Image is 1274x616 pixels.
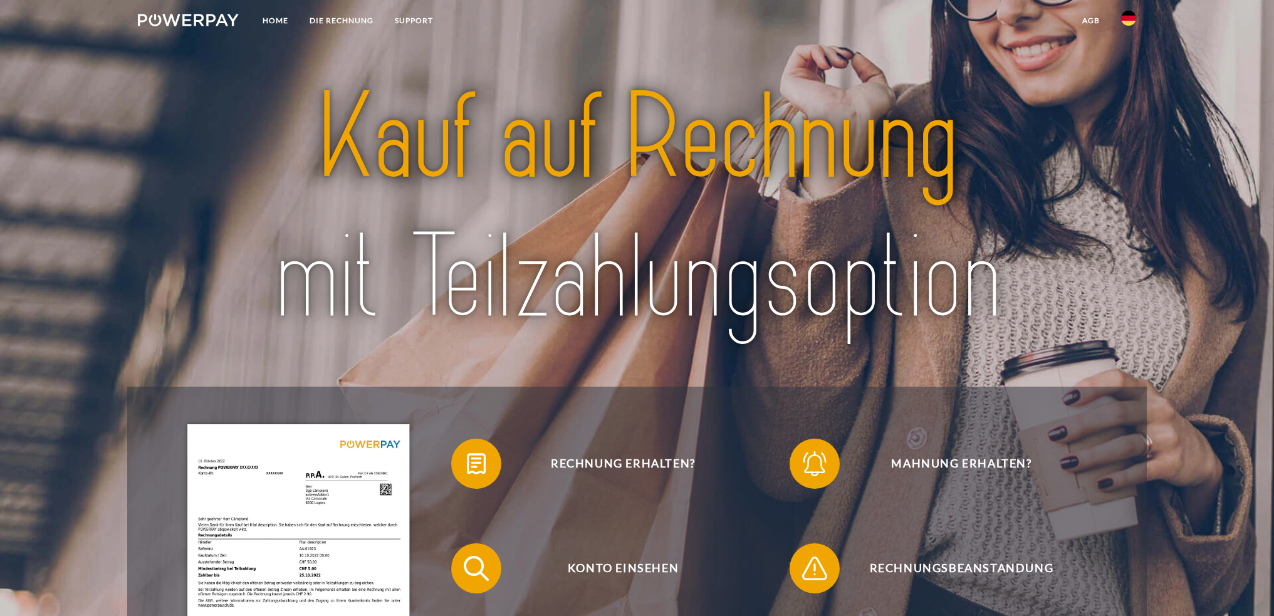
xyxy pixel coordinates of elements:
[1224,566,1264,606] iframe: Schaltfläche zum Öffnen des Messaging-Fensters
[799,553,830,584] img: qb_warning.svg
[451,543,777,593] button: Konto einsehen
[799,448,830,479] img: qb_bell.svg
[469,543,776,593] span: Konto einsehen
[461,448,492,479] img: qb_bill.svg
[299,9,384,32] a: DIE RECHNUNG
[790,543,1115,593] button: Rechnungsbeanstandung
[808,439,1115,489] span: Mahnung erhalten?
[138,14,239,26] img: logo-powerpay-white.svg
[790,439,1115,489] button: Mahnung erhalten?
[808,543,1115,593] span: Rechnungsbeanstandung
[461,553,492,584] img: qb_search.svg
[1072,9,1110,32] a: agb
[252,9,299,32] a: Home
[384,9,444,32] a: SUPPORT
[1121,11,1136,26] img: de
[451,439,777,489] button: Rechnung erhalten?
[187,61,1087,355] img: title-powerpay_de.svg
[469,439,776,489] span: Rechnung erhalten?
